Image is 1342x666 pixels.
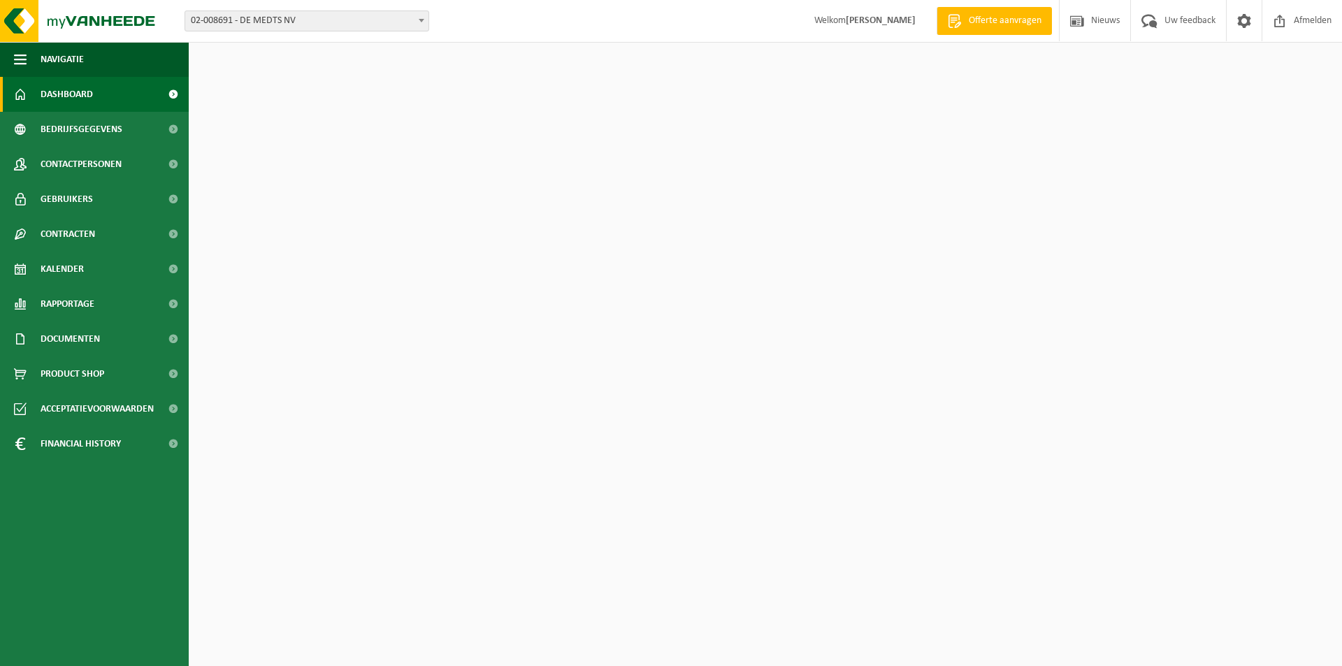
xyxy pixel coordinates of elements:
[41,391,154,426] span: Acceptatievoorwaarden
[7,635,233,666] iframe: chat widget
[846,15,916,26] strong: [PERSON_NAME]
[185,11,428,31] span: 02-008691 - DE MEDTS NV
[185,10,429,31] span: 02-008691 - DE MEDTS NV
[41,112,122,147] span: Bedrijfsgegevens
[41,77,93,112] span: Dashboard
[41,42,84,77] span: Navigatie
[41,356,104,391] span: Product Shop
[965,14,1045,28] span: Offerte aanvragen
[41,426,121,461] span: Financial History
[41,252,84,287] span: Kalender
[41,321,100,356] span: Documenten
[41,287,94,321] span: Rapportage
[41,182,93,217] span: Gebruikers
[937,7,1052,35] a: Offerte aanvragen
[41,147,122,182] span: Contactpersonen
[41,217,95,252] span: Contracten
